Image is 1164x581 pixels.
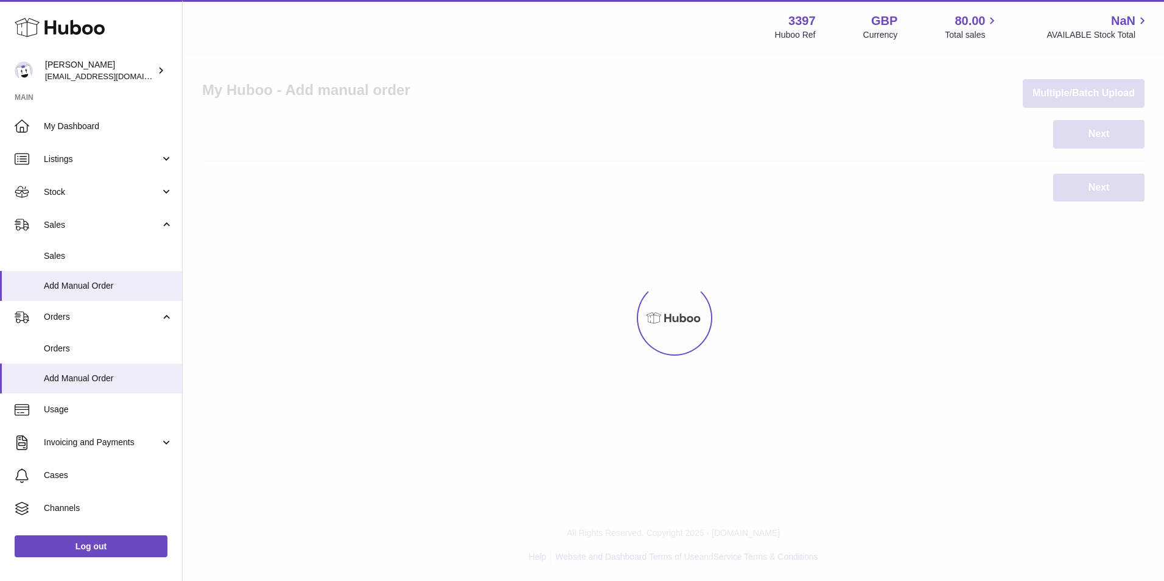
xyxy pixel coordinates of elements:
[1111,13,1135,29] span: NaN
[775,29,816,41] div: Huboo Ref
[45,59,155,82] div: [PERSON_NAME]
[44,502,173,514] span: Channels
[788,13,816,29] strong: 3397
[44,437,160,448] span: Invoicing and Payments
[1047,13,1149,41] a: NaN AVAILABLE Stock Total
[44,404,173,415] span: Usage
[945,13,999,41] a: 80.00 Total sales
[955,13,985,29] span: 80.00
[44,311,160,323] span: Orders
[44,250,173,262] span: Sales
[15,535,167,557] a: Log out
[871,13,897,29] strong: GBP
[1047,29,1149,41] span: AVAILABLE Stock Total
[44,280,173,292] span: Add Manual Order
[44,343,173,354] span: Orders
[44,153,160,165] span: Listings
[863,29,898,41] div: Currency
[44,121,173,132] span: My Dashboard
[45,71,179,81] span: [EMAIL_ADDRESS][DOMAIN_NAME]
[44,186,160,198] span: Stock
[945,29,999,41] span: Total sales
[44,373,173,384] span: Add Manual Order
[44,470,173,481] span: Cases
[15,62,33,80] img: sales@canchema.com
[44,219,160,231] span: Sales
